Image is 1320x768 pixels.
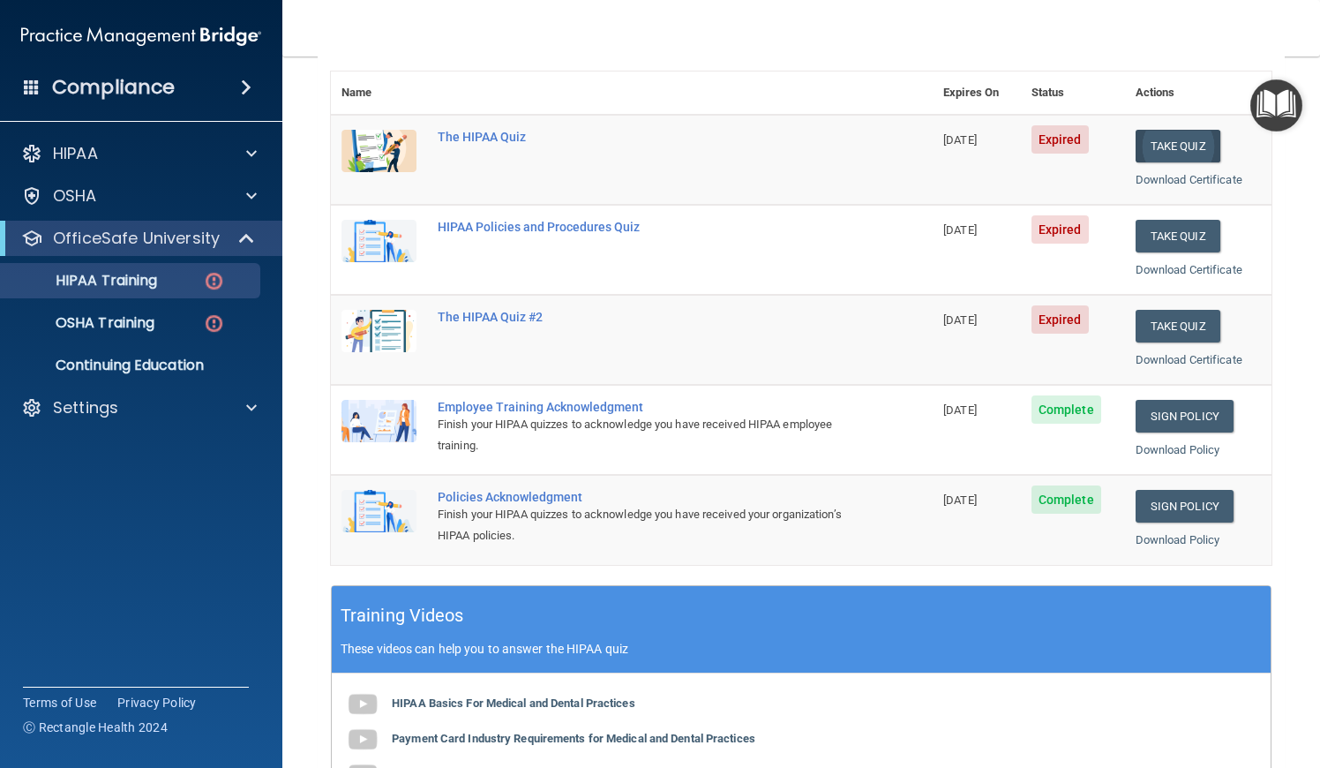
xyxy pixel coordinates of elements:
[1031,215,1089,244] span: Expired
[203,312,225,335] img: danger-circle.6113f641.png
[53,228,220,249] p: OfficeSafe University
[438,310,844,324] div: The HIPAA Quiz #2
[438,400,844,414] div: Employee Training Acknowledgment
[345,722,380,757] img: gray_youtube_icon.38fcd6cc.png
[438,414,844,456] div: Finish your HIPAA quizzes to acknowledge you have received HIPAA employee training.
[21,397,257,418] a: Settings
[1136,353,1242,366] a: Download Certificate
[1136,263,1242,276] a: Download Certificate
[11,314,154,332] p: OSHA Training
[943,133,977,147] span: [DATE]
[438,130,844,144] div: The HIPAA Quiz
[1125,72,1271,115] th: Actions
[1136,400,1234,433] a: Sign Policy
[23,719,168,736] span: Ⓒ Rectangle Health 2024
[345,687,380,722] img: gray_youtube_icon.38fcd6cc.png
[1136,490,1234,523] a: Sign Policy
[438,504,844,546] div: Finish your HIPAA quizzes to acknowledge you have received your organization’s HIPAA policies.
[933,72,1021,115] th: Expires On
[1031,125,1089,154] span: Expired
[11,272,157,290] p: HIPAA Training
[23,694,96,712] a: Terms of Use
[53,143,98,164] p: HIPAA
[21,19,261,54] img: PMB logo
[392,696,635,710] b: HIPAA Basics For Medical and Dental Practices
[943,223,977,237] span: [DATE]
[11,357,252,374] p: Continuing Education
[1136,310,1220,343] button: Take Quiz
[341,642,1262,656] p: These videos can help you to answer the HIPAA quiz
[943,493,977,507] span: [DATE]
[1031,486,1101,514] span: Complete
[341,600,464,631] h5: Training Videos
[21,228,256,249] a: OfficeSafe University
[392,732,755,745] b: Payment Card Industry Requirements for Medical and Dental Practices
[1031,305,1089,334] span: Expired
[117,694,197,712] a: Privacy Policy
[1136,173,1242,186] a: Download Certificate
[53,397,118,418] p: Settings
[203,270,225,292] img: danger-circle.6113f641.png
[1136,130,1220,162] button: Take Quiz
[1031,395,1101,424] span: Complete
[21,143,257,164] a: HIPAA
[943,313,977,327] span: [DATE]
[1021,72,1125,115] th: Status
[1250,79,1302,132] button: Open Resource Center
[21,185,257,207] a: OSHA
[438,220,844,234] div: HIPAA Policies and Procedures Quiz
[1136,220,1220,252] button: Take Quiz
[438,490,844,504] div: Policies Acknowledgment
[53,185,97,207] p: OSHA
[1136,533,1220,546] a: Download Policy
[1136,443,1220,456] a: Download Policy
[331,72,427,115] th: Name
[943,403,977,417] span: [DATE]
[52,75,175,100] h4: Compliance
